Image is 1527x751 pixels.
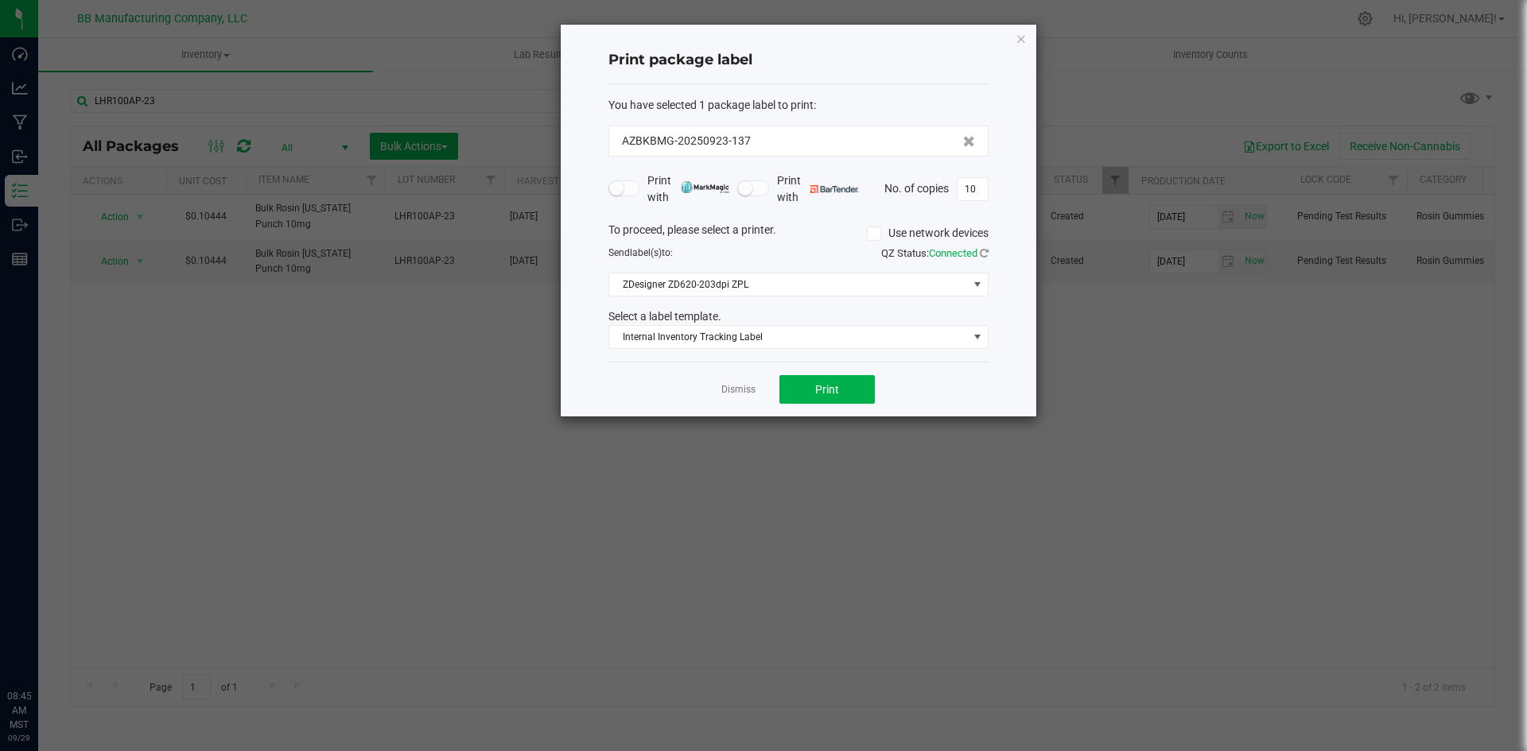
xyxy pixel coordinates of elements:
span: label(s) [630,247,662,258]
iframe: Resource center unread badge [47,621,66,641]
img: bartender.png [810,185,859,193]
img: mark_magic_cybra.png [681,181,729,193]
span: QZ Status: [881,247,989,259]
span: You have selected 1 package label to print [608,99,814,111]
iframe: Resource center [16,624,64,672]
span: ZDesigner ZD620-203dpi ZPL [609,273,968,296]
span: AZBKBMG-20250923-137 [622,133,751,149]
span: Internal Inventory Tracking Label [609,326,968,348]
span: Send to: [608,247,673,258]
div: To proceed, please select a printer. [596,222,1001,246]
button: Print [779,375,875,404]
span: Print with [777,172,859,206]
h4: Print package label [608,50,989,71]
div: : [608,97,989,114]
span: No. of copies [884,181,949,194]
span: Print [815,383,839,396]
a: Dismiss [721,383,756,397]
span: Connected [929,247,977,259]
div: Select a label template. [596,308,1001,325]
label: Use network devices [867,225,989,242]
span: Print with [647,172,729,206]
